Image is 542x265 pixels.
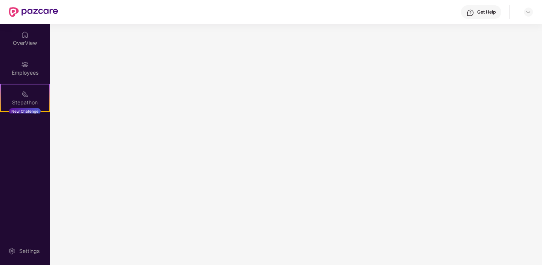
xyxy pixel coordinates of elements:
[17,247,42,255] div: Settings
[1,99,49,106] div: Stepathon
[9,108,41,114] div: New Challenge
[21,90,29,98] img: svg+xml;base64,PHN2ZyB4bWxucz0iaHR0cDovL3d3dy53My5vcmcvMjAwMC9zdmciIHdpZHRoPSIyMSIgaGVpZ2h0PSIyMC...
[525,9,531,15] img: svg+xml;base64,PHN2ZyBpZD0iRHJvcGRvd24tMzJ4MzIiIHhtbG5zPSJodHRwOi8vd3d3LnczLm9yZy8yMDAwL3N2ZyIgd2...
[21,31,29,38] img: svg+xml;base64,PHN2ZyBpZD0iSG9tZSIgeG1sbnM9Imh0dHA6Ly93d3cudzMub3JnLzIwMDAvc3ZnIiB3aWR0aD0iMjAiIG...
[467,9,474,17] img: svg+xml;base64,PHN2ZyBpZD0iSGVscC0zMngzMiIgeG1sbnM9Imh0dHA6Ly93d3cudzMub3JnLzIwMDAvc3ZnIiB3aWR0aD...
[477,9,496,15] div: Get Help
[9,7,58,17] img: New Pazcare Logo
[21,61,29,68] img: svg+xml;base64,PHN2ZyBpZD0iRW1wbG95ZWVzIiB4bWxucz0iaHR0cDovL3d3dy53My5vcmcvMjAwMC9zdmciIHdpZHRoPS...
[8,247,15,255] img: svg+xml;base64,PHN2ZyBpZD0iU2V0dGluZy0yMHgyMCIgeG1sbnM9Imh0dHA6Ly93d3cudzMub3JnLzIwMDAvc3ZnIiB3aW...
